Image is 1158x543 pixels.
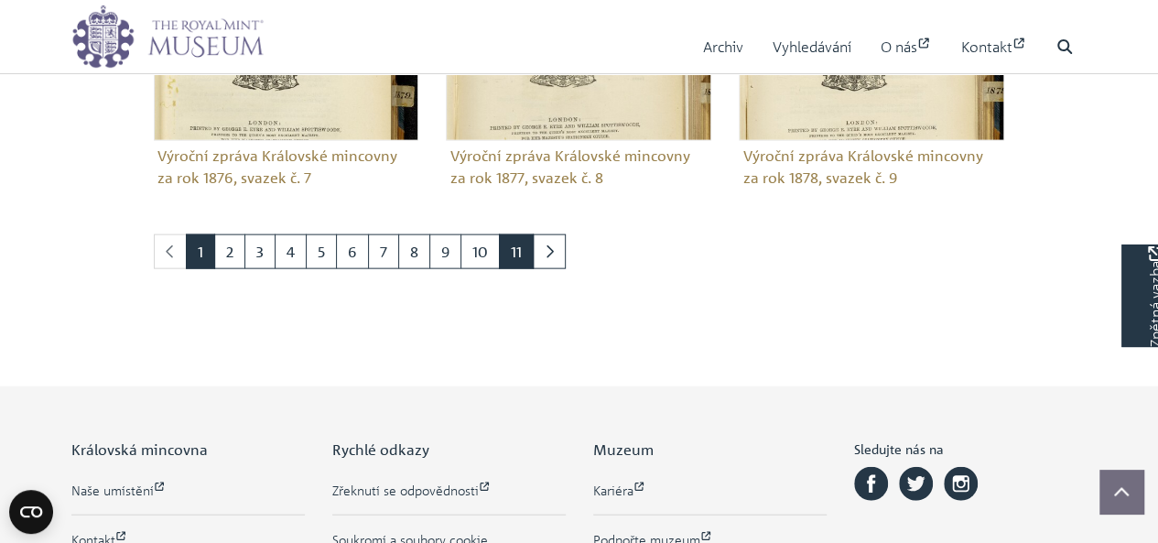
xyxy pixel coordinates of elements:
font: 1 [198,243,203,261]
font: Sledujte nás na [854,440,944,457]
a: Přejít na stranu 9 [429,234,461,269]
font: Kariéra [593,483,633,498]
a: Přejít na stránku 10 [460,234,500,269]
a: Naše umístění [71,481,305,500]
font: 6 [348,243,357,261]
font: 10 [472,243,488,261]
a: Přejít na stránku 2 [214,234,245,269]
font: Kontakt [961,38,1012,56]
font: 4 [287,243,295,261]
a: Přejít na stránku 6 [336,234,369,269]
font: Vyhledávání [773,38,851,56]
button: Přejít nahoru [1099,470,1143,514]
a: Přejít na stránku 8 [398,234,430,269]
font: Archiv [703,38,743,56]
a: Přejít na stránku 7 [368,234,399,269]
font: Zřeknutí se odpovědnosti [332,483,479,498]
nav: stránkování [154,234,1005,269]
font: 9 [441,243,449,261]
a: Přejít na stránku 5 [306,234,337,269]
font: 5 [318,243,325,261]
li: Předchozí stránka [154,234,187,269]
font: O nás [881,38,917,56]
a: O nás [881,21,932,73]
button: Open CMP widget [9,490,53,534]
font: 2 [226,243,233,261]
a: Přejít na stránku 3 [244,234,276,269]
a: Zřeknutí se odpovědnosti [332,481,566,500]
a: Kontakt [961,21,1027,73]
font: Muzeum [593,440,654,459]
a: Další stránka [533,234,566,269]
font: 3 [256,243,264,261]
a: Přejít na stránku 4 [275,234,307,269]
a: Archiv [703,21,743,73]
font: Královská mincovna [71,440,208,459]
font: 8 [410,243,418,261]
a: Kariéra [593,481,827,500]
span: Přejít na stránku 1 [186,234,215,269]
font: Rychlé odkazy [332,440,429,459]
font: 7 [380,243,387,261]
a: Přejít na stránku 11 [499,234,534,269]
font: 11 [511,243,522,261]
img: logo_wide.png [71,5,264,69]
font: Naše umístění [71,483,154,498]
a: Chtěli byste poskytnout zpětnou vazbu? [1121,244,1158,347]
a: Vyhledávání [773,21,851,73]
